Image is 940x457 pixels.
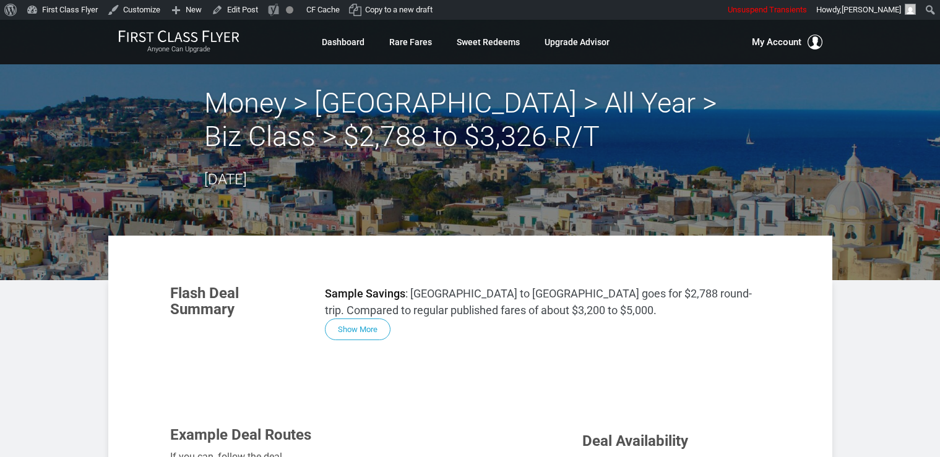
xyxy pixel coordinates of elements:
img: First Class Flyer [118,30,239,43]
a: Dashboard [322,31,364,53]
button: My Account [752,35,822,49]
a: First Class FlyerAnyone Can Upgrade [118,30,239,54]
a: Rare Fares [389,31,432,53]
span: [PERSON_NAME] [842,5,901,14]
p: : [GEOGRAPHIC_DATA] to [GEOGRAPHIC_DATA] goes for $2,788 round-trip. Compared to regular publishe... [325,285,770,318]
span: Deal Availability [582,432,688,450]
small: Anyone Can Upgrade [118,45,239,54]
span: My Account [752,35,801,49]
h3: Flash Deal Summary [170,285,306,318]
a: Upgrade Advisor [545,31,610,53]
strong: Sample Savings [325,287,405,300]
span: Example Deal Routes [170,426,311,443]
time: [DATE] [204,171,247,188]
span: Unsuspend Transients [728,5,807,14]
a: Sweet Redeems [457,31,520,53]
button: Show More [325,318,390,340]
h2: Money > [GEOGRAPHIC_DATA] > All Year > Biz Class > $2,788 to $3,326 R/T [204,87,736,153]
